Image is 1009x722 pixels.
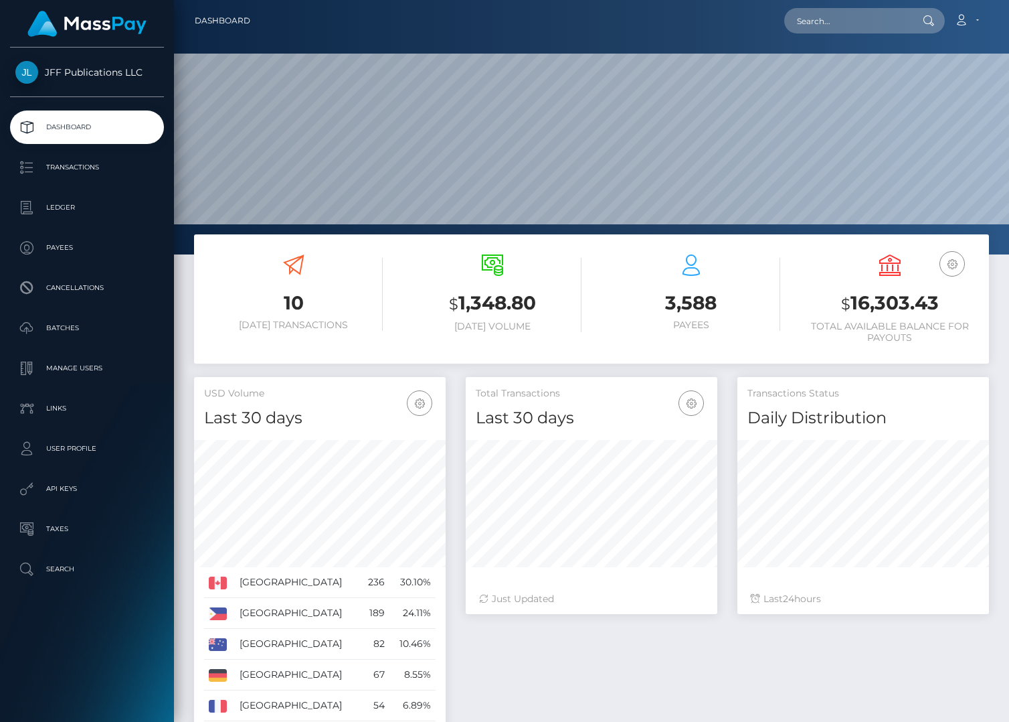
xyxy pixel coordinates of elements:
[209,607,227,620] img: PH.png
[27,11,147,37] img: MassPay Logo
[15,399,159,419] p: Links
[204,290,383,316] h3: 10
[10,512,164,546] a: Taxes
[476,387,707,401] h5: Total Transactions
[747,387,979,401] h5: Transactions Status
[15,278,159,298] p: Cancellations
[10,352,164,385] a: Manage Users
[10,111,164,144] a: Dashboard
[361,567,390,598] td: 236
[209,638,227,650] img: AU.png
[361,598,390,629] td: 189
[10,231,164,265] a: Payees
[783,593,794,605] span: 24
[602,319,780,331] h6: Payees
[15,479,159,499] p: API Keys
[10,311,164,345] a: Batches
[235,691,361,721] td: [GEOGRAPHIC_DATA]
[389,660,436,691] td: 8.55%
[10,472,164,506] a: API Keys
[204,319,383,331] h6: [DATE] Transactions
[15,61,38,84] img: JFF Publications LLC
[204,387,436,401] h5: USD Volume
[235,598,361,629] td: [GEOGRAPHIC_DATA]
[15,117,159,137] p: Dashboard
[235,567,361,598] td: [GEOGRAPHIC_DATA]
[602,290,780,316] h3: 3,588
[209,669,227,681] img: DE.png
[479,592,704,606] div: Just Updated
[841,295,850,313] small: $
[361,660,390,691] td: 67
[15,439,159,459] p: User Profile
[204,407,436,430] h4: Last 30 days
[800,321,979,344] h6: Total Available Balance for Payouts
[361,691,390,721] td: 54
[10,191,164,224] a: Ledger
[10,151,164,184] a: Transactions
[10,432,164,465] a: User Profile
[15,157,159,177] p: Transactions
[403,290,581,317] h3: 1,348.80
[10,553,164,586] a: Search
[10,271,164,305] a: Cancellations
[195,7,250,35] a: Dashboard
[800,290,979,317] h3: 16,303.43
[747,407,979,430] h4: Daily Distribution
[389,567,436,598] td: 30.10%
[15,318,159,338] p: Batches
[784,8,910,33] input: Search...
[235,660,361,691] td: [GEOGRAPHIC_DATA]
[15,519,159,539] p: Taxes
[209,700,227,712] img: FR.png
[15,559,159,579] p: Search
[10,66,164,78] span: JFF Publications LLC
[15,358,159,378] p: Manage Users
[15,198,159,218] p: Ledger
[751,592,976,606] div: Last hours
[10,392,164,425] a: Links
[389,598,436,629] td: 24.11%
[389,691,436,721] td: 6.89%
[389,629,436,660] td: 10.46%
[361,629,390,660] td: 82
[476,407,707,430] h4: Last 30 days
[209,577,227,589] img: CA.png
[449,295,458,313] small: $
[15,238,159,258] p: Payees
[403,321,581,332] h6: [DATE] Volume
[235,629,361,660] td: [GEOGRAPHIC_DATA]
